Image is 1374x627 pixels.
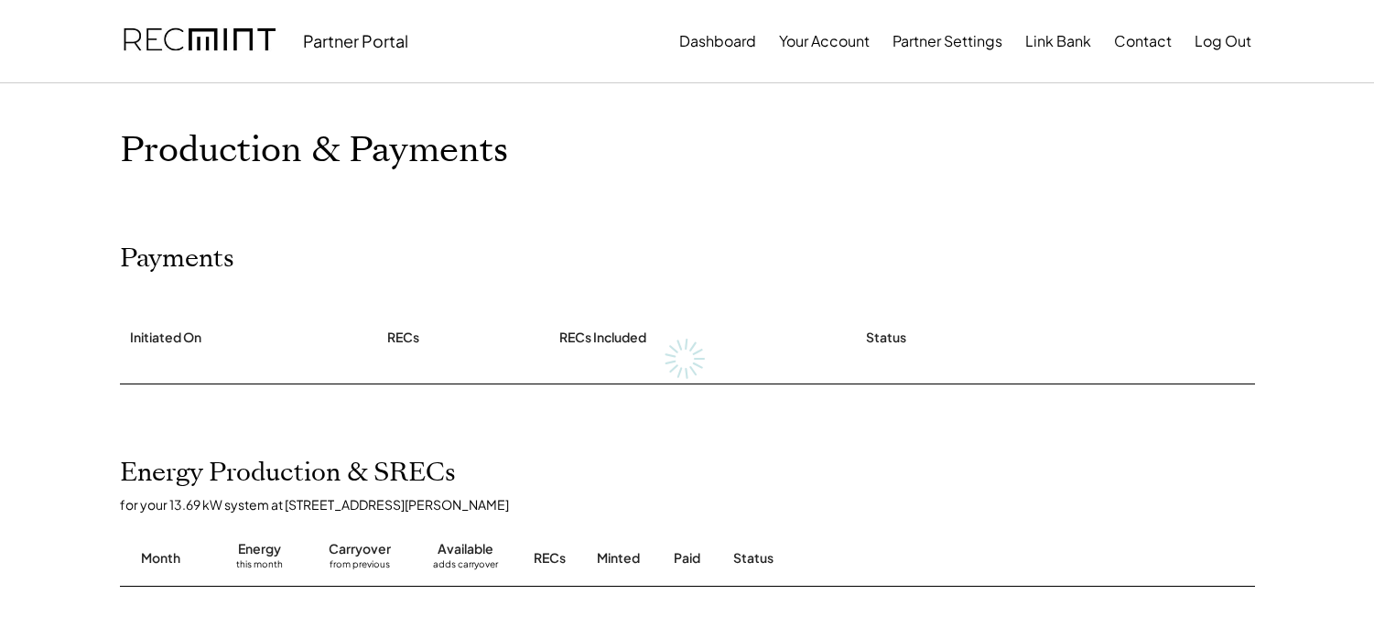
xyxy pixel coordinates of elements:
div: this month [236,558,283,577]
button: Contact [1114,23,1172,59]
h2: Payments [120,243,234,275]
div: Month [141,549,180,568]
div: Minted [597,549,640,568]
div: RECs [534,549,566,568]
div: Carryover [329,540,391,558]
div: RECs Included [559,329,646,347]
button: Your Account [779,23,870,59]
div: Initiated On [130,329,201,347]
button: Partner Settings [893,23,1002,59]
button: Dashboard [679,23,756,59]
div: Available [438,540,493,558]
div: RECs [387,329,419,347]
div: from previous [330,558,390,577]
img: recmint-logotype%403x.png [124,10,276,72]
button: Log Out [1195,23,1251,59]
div: adds carryover [433,558,498,577]
div: Energy [238,540,281,558]
div: for your 13.69 kW system at [STREET_ADDRESS][PERSON_NAME] [120,496,1273,513]
h2: Energy Production & SRECs [120,458,456,489]
div: Status [733,549,1044,568]
div: Status [866,329,906,347]
div: Paid [674,549,700,568]
h1: Production & Payments [120,129,1255,172]
button: Link Bank [1025,23,1091,59]
div: Partner Portal [303,30,408,51]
